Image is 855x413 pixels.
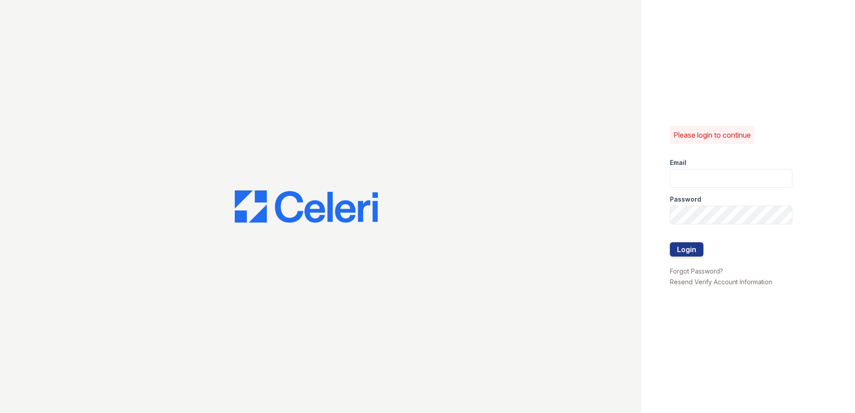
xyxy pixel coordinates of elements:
img: CE_Logo_Blue-a8612792a0a2168367f1c8372b55b34899dd931a85d93a1a3d3e32e68fde9ad4.png [235,190,378,223]
button: Login [670,242,703,257]
a: Forgot Password? [670,267,723,275]
label: Email [670,158,686,167]
label: Password [670,195,701,204]
a: Resend Verify Account Information [670,278,772,286]
p: Please login to continue [673,130,751,140]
